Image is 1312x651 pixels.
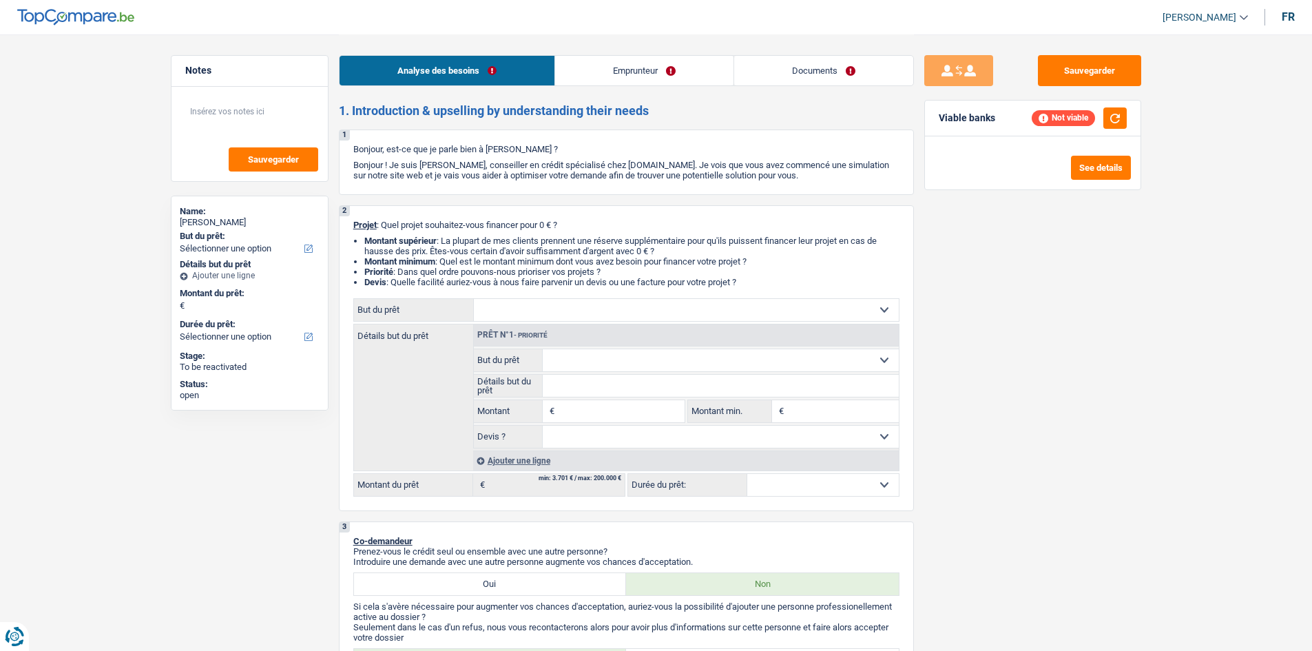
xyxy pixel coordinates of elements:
span: Co-demandeur [353,536,413,546]
p: Bonjour, est-ce que je parle bien à [PERSON_NAME] ? [353,144,899,154]
strong: Montant minimum [364,256,435,267]
li: : La plupart de mes clients prennent une réserve supplémentaire pour qu'ils puissent financer leu... [364,236,899,256]
div: Viable banks [939,112,995,124]
span: Sauvegarder [248,155,299,164]
div: Status: [180,379,320,390]
li: : Quel est le montant minimum dont vous avez besoin pour financer votre projet ? [364,256,899,267]
div: 2 [340,206,350,216]
span: Devis [364,277,386,287]
a: Emprunteur [555,56,733,85]
a: [PERSON_NAME] [1152,6,1248,29]
label: Oui [354,573,627,595]
div: open [180,390,320,401]
label: Détails but du prêt [354,324,473,340]
li: : Quelle facilité auriez-vous à nous faire parvenir un devis ou une facture pour votre projet ? [364,277,899,287]
label: Détails but du prêt [474,375,543,397]
p: Introduire une demande avec une autre personne augmente vos chances d'acceptation. [353,557,899,567]
label: Durée du prêt: [628,474,747,496]
label: Durée du prêt: [180,319,317,330]
label: Devis ? [474,426,543,448]
div: 3 [340,522,350,533]
img: TopCompare Logo [17,9,134,25]
label: Non [626,573,899,595]
span: € [180,300,185,311]
p: Bonjour ! Je suis [PERSON_NAME], conseiller en crédit spécialisé chez [DOMAIN_NAME]. Je vois que ... [353,160,899,180]
span: [PERSON_NAME] [1163,12,1236,23]
label: But du prêt [354,299,474,321]
span: € [473,474,488,496]
a: Documents [734,56,913,85]
a: Analyse des besoins [340,56,554,85]
strong: Priorité [364,267,393,277]
div: Not viable [1032,110,1095,125]
label: But du prêt: [180,231,317,242]
label: Montant [474,400,543,422]
p: : Quel projet souhaitez-vous financer pour 0 € ? [353,220,899,230]
span: - Priorité [514,331,548,339]
strong: Montant supérieur [364,236,437,246]
div: 1 [340,130,350,141]
div: Ajouter une ligne [180,271,320,280]
span: € [772,400,787,422]
label: But du prêt [474,349,543,371]
div: Détails but du prêt [180,259,320,270]
h5: Notes [185,65,314,76]
p: Prenez-vous le crédit seul ou ensemble avec une autre personne? [353,546,899,557]
span: € [543,400,558,422]
div: To be reactivated [180,362,320,373]
div: [PERSON_NAME] [180,217,320,228]
button: Sauvegarder [1038,55,1141,86]
div: Stage: [180,351,320,362]
div: min: 3.701 € / max: 200.000 € [539,475,621,482]
h2: 1. Introduction & upselling by understanding their needs [339,103,914,118]
button: See details [1071,156,1131,180]
div: Name: [180,206,320,217]
li: : Dans quel ordre pouvons-nous prioriser vos projets ? [364,267,899,277]
button: Sauvegarder [229,147,318,172]
label: Montant min. [688,400,772,422]
div: Prêt n°1 [474,331,551,340]
p: Si cela s'avère nécessaire pour augmenter vos chances d'acceptation, auriez-vous la possibilité d... [353,601,899,622]
div: Ajouter une ligne [473,451,899,471]
label: Montant du prêt: [180,288,317,299]
div: fr [1282,10,1295,23]
span: Projet [353,220,377,230]
p: Seulement dans le cas d'un refus, nous vous recontacterons alors pour avoir plus d'informations s... [353,622,899,643]
label: Montant du prêt [354,474,473,496]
